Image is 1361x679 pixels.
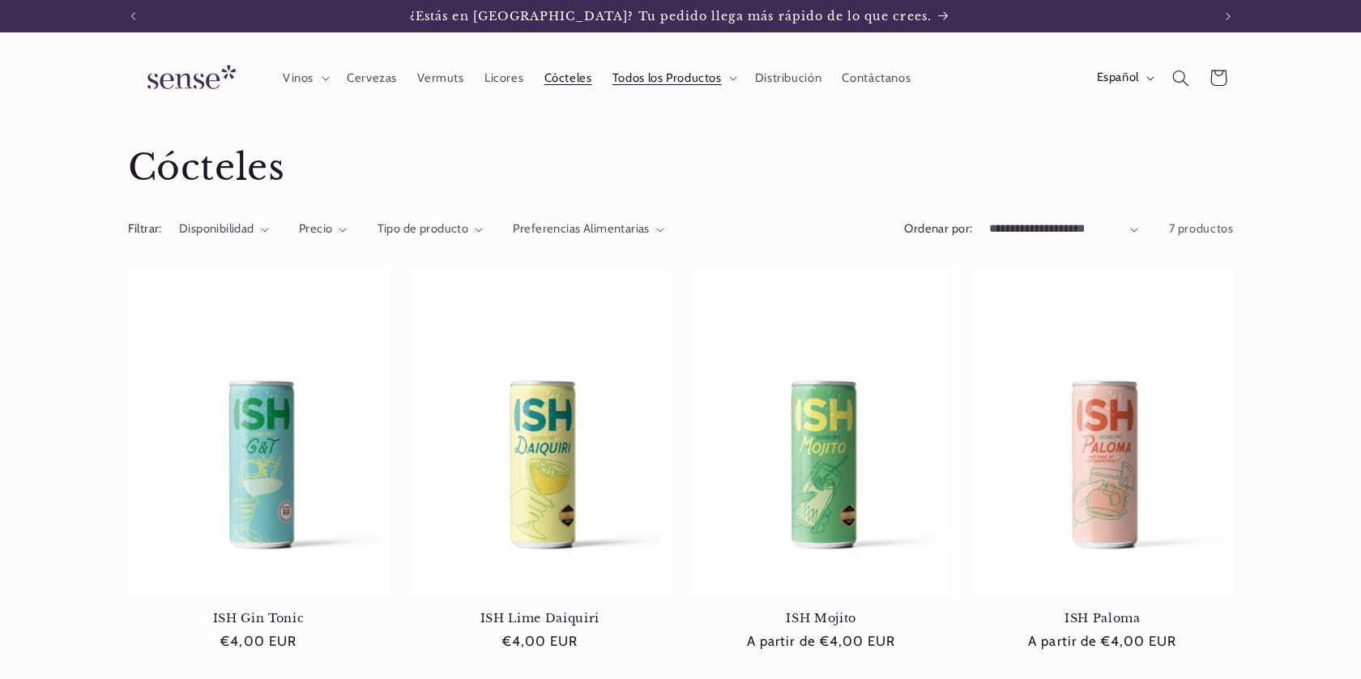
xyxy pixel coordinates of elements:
img: Sense [128,55,250,101]
span: Preferencias Alimentarias [513,221,650,236]
a: Contáctanos [832,60,921,96]
summary: Preferencias Alimentarias (0 seleccionado) [513,220,664,238]
summary: Tipo de producto (0 seleccionado) [378,220,484,238]
span: Precio [299,221,333,236]
span: Vermuts [417,70,463,86]
a: Vermuts [407,60,475,96]
summary: Todos los Productos [602,60,744,96]
summary: Búsqueda [1162,59,1199,96]
span: Español [1097,69,1139,87]
h1: Cócteles [128,145,1234,191]
label: Ordenar por: [904,221,972,236]
span: ¿Estás en [GEOGRAPHIC_DATA]? Tu pedido llega más rápido de lo que crees. [410,9,932,23]
span: Distribución [755,70,822,86]
span: Cervezas [347,70,397,86]
a: ISH Gin Tonic [128,611,390,626]
a: ISH Mojito [690,611,952,626]
summary: Disponibilidad (0 seleccionado) [179,220,269,238]
span: Licores [484,70,523,86]
span: Vinos [283,70,314,86]
a: Distribución [744,60,832,96]
span: Disponibilidad [179,221,254,236]
a: ISH Lime Daiquiri [409,611,671,626]
summary: Vinos [272,60,336,96]
a: Cócteles [534,60,602,96]
summary: Precio [299,220,348,238]
span: Cócteles [544,70,592,86]
span: 7 productos [1169,221,1234,236]
button: Español [1086,62,1162,94]
span: Tipo de producto [378,221,469,236]
a: ISH Paloma [971,611,1233,626]
a: Cervezas [336,60,407,96]
span: Contáctanos [842,70,911,86]
a: Licores [474,60,534,96]
a: Sense [122,49,256,108]
span: Todos los Productos [612,70,722,86]
h2: Filtrar: [128,220,162,238]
